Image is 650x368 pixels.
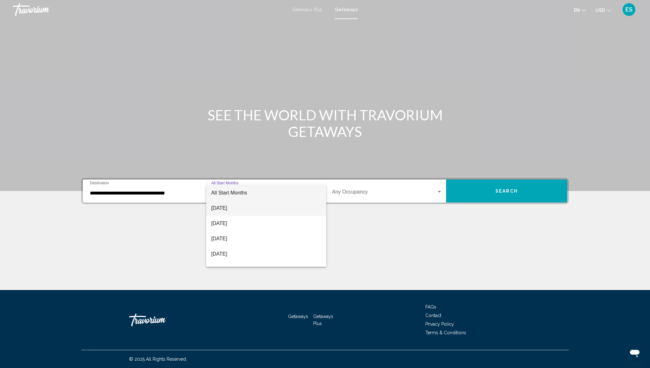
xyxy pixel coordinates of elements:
span: [DATE] [211,216,321,231]
span: [DATE] [211,262,321,277]
span: [DATE] [211,231,321,246]
span: [DATE] [211,246,321,262]
iframe: Button to launch messaging window [625,343,645,363]
span: All Start Months [211,190,247,195]
span: [DATE] [211,201,321,216]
